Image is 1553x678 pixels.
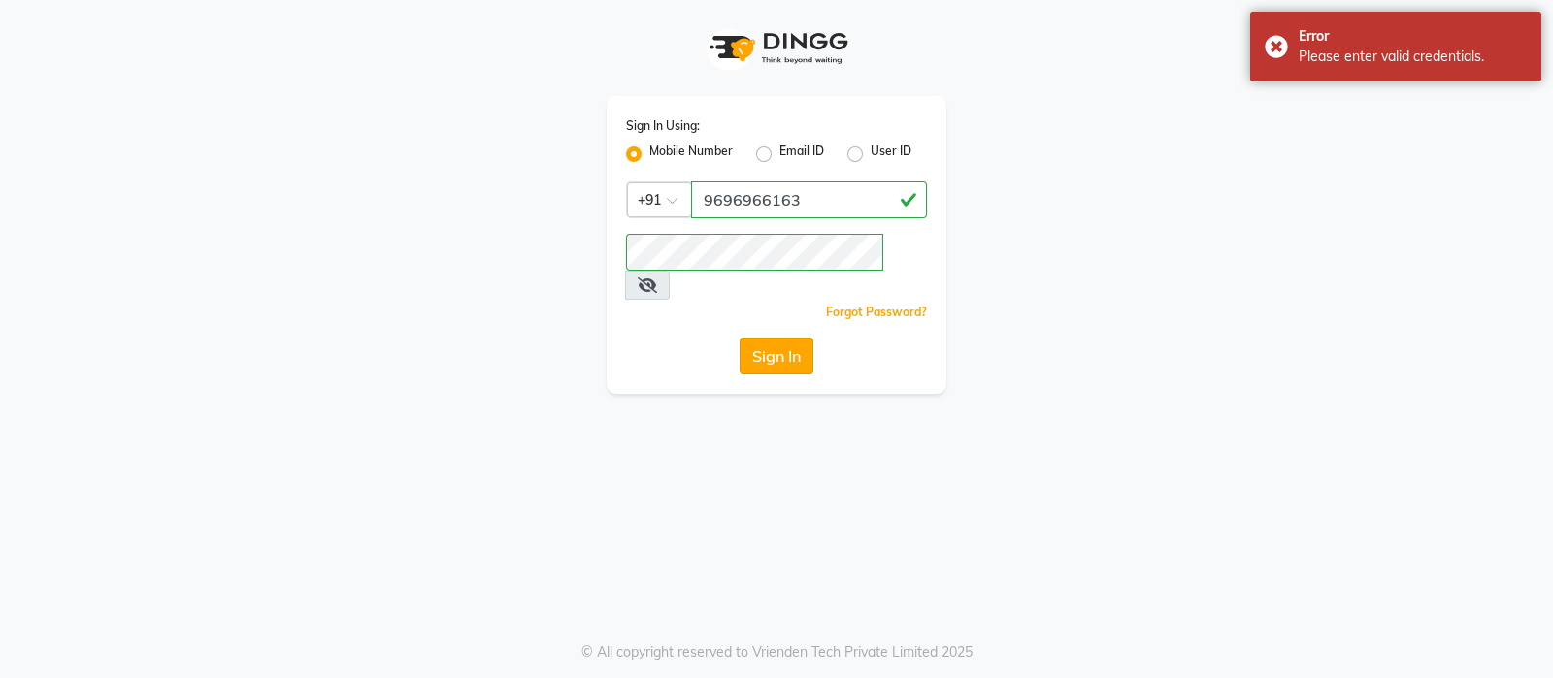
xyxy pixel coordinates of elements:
label: Mobile Number [649,143,733,166]
div: Please enter valid credentials. [1299,47,1527,67]
input: Username [626,234,883,271]
input: Username [691,181,927,218]
a: Forgot Password? [826,305,927,319]
div: Error [1299,26,1527,47]
img: logo1.svg [699,19,854,77]
label: Sign In Using: [626,117,700,135]
label: Email ID [779,143,824,166]
label: User ID [871,143,911,166]
button: Sign In [740,338,813,374]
